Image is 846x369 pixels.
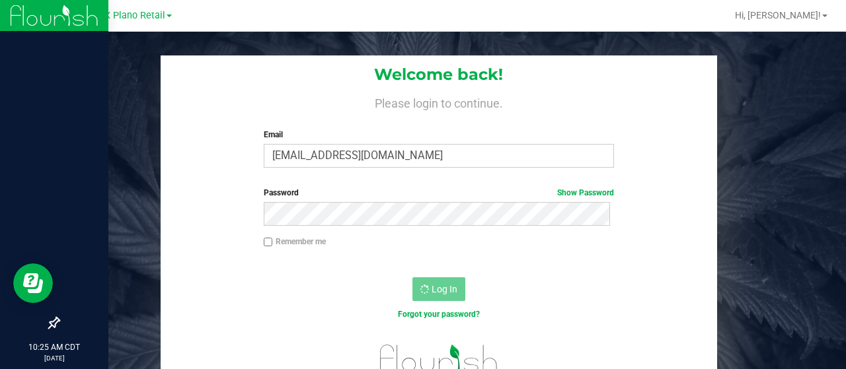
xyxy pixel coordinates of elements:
p: [DATE] [6,353,102,363]
label: Email [264,129,615,141]
h4: Please login to continue. [161,94,716,110]
span: Password [264,188,299,197]
span: Hi, [PERSON_NAME]! [735,10,821,20]
a: Show Password [557,188,614,197]
label: Remember me [264,236,326,248]
button: Log In [412,277,465,301]
iframe: Resource center [13,263,53,303]
span: TX Plano Retail [98,10,165,21]
input: Remember me [264,238,273,247]
a: Forgot your password? [398,310,480,319]
span: Log In [432,284,457,294]
p: 10:25 AM CDT [6,341,102,353]
h1: Welcome back! [161,66,716,83]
